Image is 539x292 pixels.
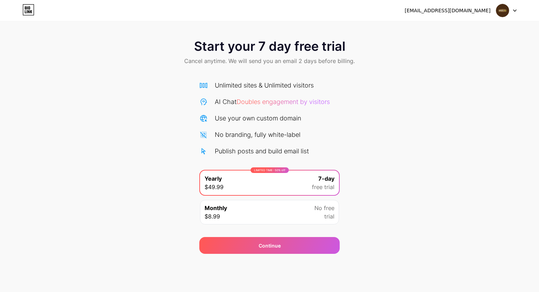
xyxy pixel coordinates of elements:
span: Cancel anytime. We will send you an email 2 days before billing. [184,57,355,65]
div: [EMAIL_ADDRESS][DOMAIN_NAME] [405,7,491,14]
span: Monthly [205,204,227,212]
span: No free [314,204,334,212]
div: Use your own custom domain [215,113,301,123]
span: free trial [312,183,334,191]
span: $49.99 [205,183,224,191]
div: No branding, fully white-label [215,130,300,139]
div: LIMITED TIME : 50% off [251,167,289,173]
span: Start your 7 day free trial [194,39,345,53]
span: Doubles engagement by visitors [237,98,330,105]
span: trial [324,212,334,221]
div: Publish posts and build email list [215,146,309,156]
span: 7-day [318,174,334,183]
span: $8.99 [205,212,220,221]
span: Yearly [205,174,222,183]
div: Continue [259,242,281,249]
img: merito [496,4,509,17]
div: AI Chat [215,97,330,106]
div: Unlimited sites & Unlimited visitors [215,81,314,90]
